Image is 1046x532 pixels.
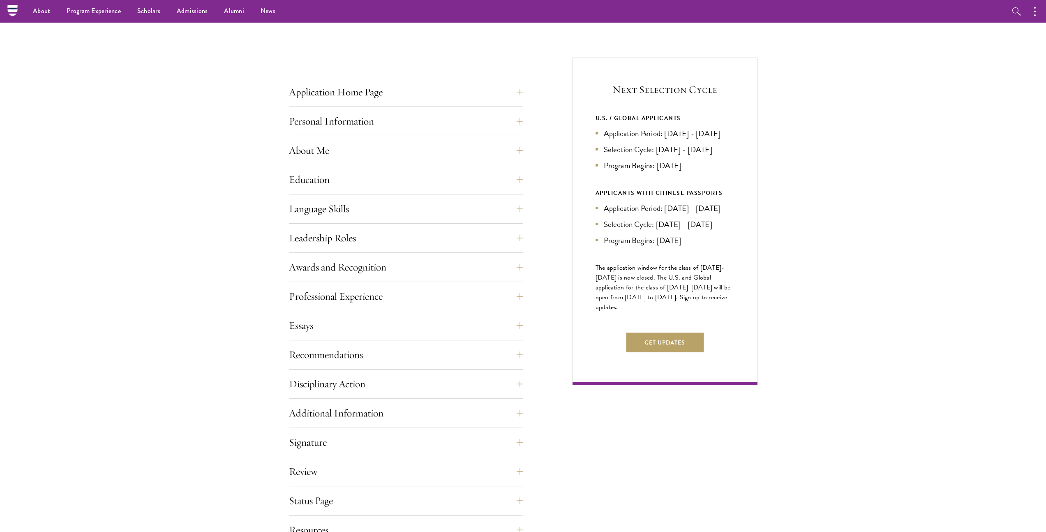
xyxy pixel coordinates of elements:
button: Professional Experience [289,287,523,306]
button: Application Home Page [289,82,523,102]
button: Disciplinary Action [289,374,523,394]
button: Education [289,170,523,190]
li: Program Begins: [DATE] [596,234,734,246]
button: Signature [289,433,523,452]
button: Awards and Recognition [289,257,523,277]
li: Program Begins: [DATE] [596,160,734,171]
button: Additional Information [289,403,523,423]
button: Leadership Roles [289,228,523,248]
span: The application window for the class of [DATE]-[DATE] is now closed. The U.S. and Global applicat... [596,263,731,312]
li: Application Period: [DATE] - [DATE] [596,127,734,139]
button: Status Page [289,491,523,511]
button: Essays [289,316,523,335]
button: Review [289,462,523,481]
li: Selection Cycle: [DATE] - [DATE] [596,143,734,155]
button: Recommendations [289,345,523,365]
div: U.S. / GLOBAL APPLICANTS [596,113,734,123]
div: APPLICANTS WITH CHINESE PASSPORTS [596,188,734,198]
button: Language Skills [289,199,523,219]
button: About Me [289,141,523,160]
button: Personal Information [289,111,523,131]
button: Get Updates [626,333,704,352]
h5: Next Selection Cycle [596,83,734,97]
li: Application Period: [DATE] - [DATE] [596,202,734,214]
li: Selection Cycle: [DATE] - [DATE] [596,218,734,230]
